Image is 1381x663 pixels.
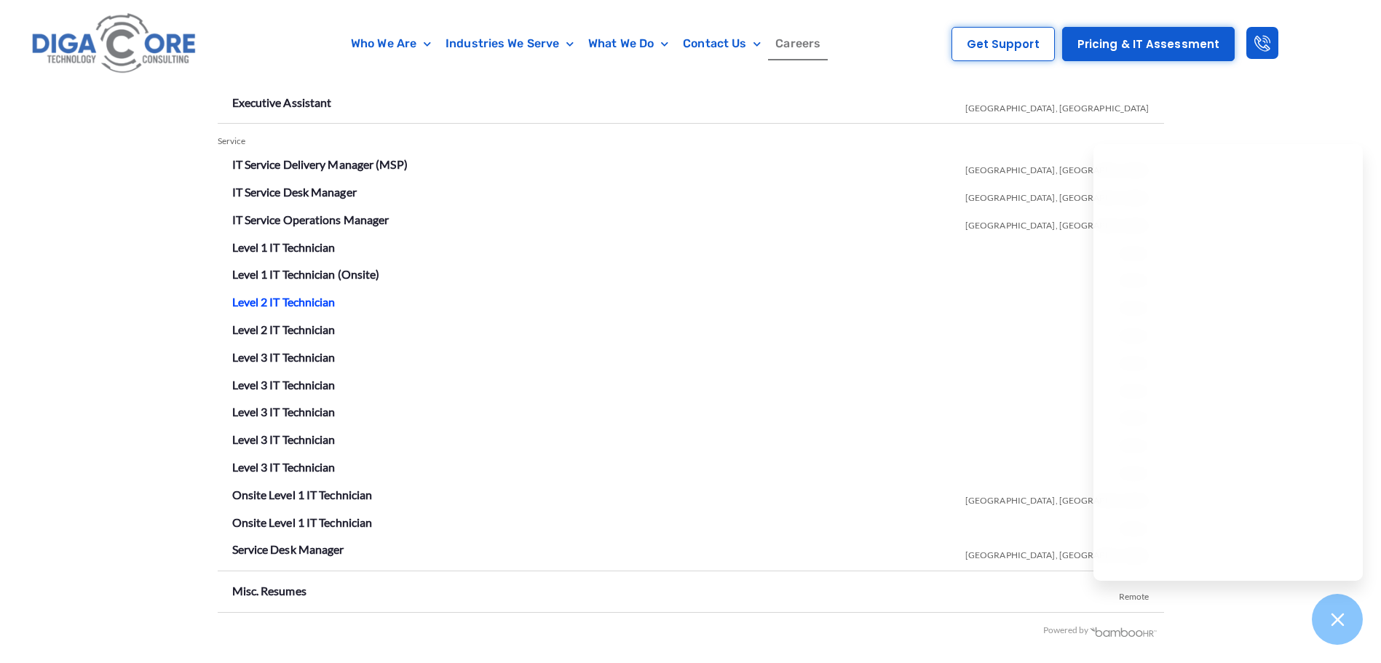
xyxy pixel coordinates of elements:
span: [GEOGRAPHIC_DATA], [GEOGRAPHIC_DATA] [965,484,1149,512]
span: [GEOGRAPHIC_DATA], [GEOGRAPHIC_DATA] [965,92,1149,119]
a: What We Do [581,27,676,60]
a: Service Desk Manager [232,542,344,556]
iframe: Chatgenie Messenger [1093,144,1363,581]
a: Industries We Serve [438,27,581,60]
img: Digacore logo 1 [28,7,202,81]
span: Get Support [967,39,1040,49]
nav: Menu [272,27,900,60]
a: Level 3 IT Technician [232,460,336,474]
div: Powered by [218,620,1158,641]
span: Pricing & IT Assessment [1077,39,1219,49]
img: BambooHR - HR software [1089,625,1158,637]
a: Level 3 IT Technician [232,405,336,418]
span: [GEOGRAPHIC_DATA], [GEOGRAPHIC_DATA] [965,209,1149,237]
a: IT Service Delivery Manager (MSP) [232,157,408,171]
a: Get Support [951,27,1055,61]
a: Level 2 IT Technician [232,295,336,309]
span: [GEOGRAPHIC_DATA], [GEOGRAPHIC_DATA] [965,154,1149,181]
span: [GEOGRAPHIC_DATA], [GEOGRAPHIC_DATA] [965,181,1149,209]
a: Level 1 IT Technician [232,240,336,254]
a: Contact Us [676,27,768,60]
a: IT Service Operations Manager [232,213,389,226]
div: Service [218,131,1164,152]
span: Remote [1119,580,1149,608]
a: Onsite Level 1 IT Technician [232,488,373,501]
a: Level 2 IT Technician [232,322,336,336]
a: Level 3 IT Technician [232,350,336,364]
a: Level 1 IT Technician (Onsite) [232,267,380,281]
a: Careers [768,27,828,60]
a: IT Service Desk Manager [232,185,357,199]
a: Who We Are [344,27,438,60]
a: Level 3 IT Technician [232,378,336,392]
a: Onsite Level 1 IT Technician [232,515,373,529]
a: Misc. Resumes [232,584,306,598]
span: [GEOGRAPHIC_DATA], [GEOGRAPHIC_DATA] [965,539,1149,566]
a: Pricing & IT Assessment [1062,27,1235,61]
a: Level 3 IT Technician [232,432,336,446]
a: Executive Assistant [232,95,332,109]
